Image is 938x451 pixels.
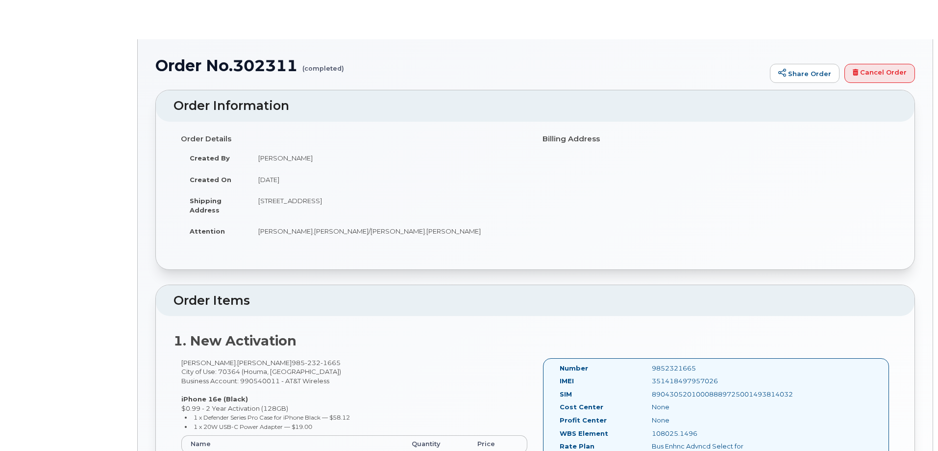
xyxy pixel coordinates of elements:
td: [PERSON_NAME].[PERSON_NAME]/[PERSON_NAME].[PERSON_NAME] [249,220,528,242]
label: Cost Center [560,402,603,412]
label: Profit Center [560,416,607,425]
h2: Order Information [173,99,897,113]
small: 1 x Defender Series Pro Case for iPhone Black — $58.12 [194,414,350,421]
td: [DATE] [249,169,528,190]
h1: Order No.302311 [155,57,765,74]
a: Cancel Order [844,64,915,83]
strong: iPhone 16e (Black) [181,395,248,403]
div: None [644,416,774,425]
label: Rate Plan [560,442,594,451]
h4: Billing Address [543,135,889,143]
div: 89043052010008889725001493814032 [644,390,774,399]
div: 351418497957026 [644,376,774,386]
label: SIM [560,390,572,399]
strong: Created On [190,176,231,184]
h2: Order Items [173,294,897,308]
td: [STREET_ADDRESS] [249,190,528,220]
strong: Created By [190,154,230,162]
td: [PERSON_NAME] [249,147,528,169]
span: 985 [292,359,341,367]
small: (completed) [302,57,344,72]
h4: Order Details [181,135,528,143]
a: Share Order [770,64,839,83]
strong: Attention [190,227,225,235]
strong: Shipping Address [190,197,222,214]
strong: 1. New Activation [173,333,296,349]
label: WBS Element [560,429,608,438]
div: 9852321665 [644,364,774,373]
span: 1665 [321,359,341,367]
span: 232 [305,359,321,367]
div: None [644,402,774,412]
small: 1 x 20W USB-C Power Adapter — $19.00 [194,423,312,430]
label: IMEI [560,376,574,386]
div: 108025.1496 [644,429,774,438]
label: Number [560,364,588,373]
